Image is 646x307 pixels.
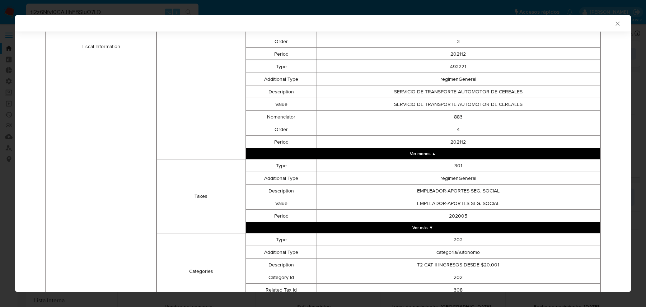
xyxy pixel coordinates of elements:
[317,233,600,246] td: 202
[317,111,600,123] td: 883
[246,60,317,73] td: Type
[317,35,600,48] td: 3
[317,185,600,197] td: EMPLEADOR-APORTES SEG. SOCIAL
[15,15,631,292] div: closure-recommendation-modal
[246,148,600,159] button: Collapse array
[246,271,317,284] td: Category Id
[246,98,317,111] td: Value
[317,284,600,296] td: 308
[246,210,317,222] td: Period
[246,246,317,259] td: Additional Type
[246,197,317,210] td: Value
[246,85,317,98] td: Description
[317,246,600,259] td: categoriaAutonomo
[246,185,317,197] td: Description
[317,60,600,73] td: 492221
[317,85,600,98] td: SERVICIO DE TRANSPORTE AUTOMOTOR DE CEREALES
[246,48,317,60] td: Period
[157,159,245,233] td: Taxes
[317,159,600,172] td: 301
[246,35,317,48] td: Order
[246,123,317,136] td: Order
[246,73,317,85] td: Additional Type
[246,111,317,123] td: Nomenclator
[317,48,600,60] td: 202112
[246,259,317,271] td: Description
[317,136,600,148] td: 202112
[246,136,317,148] td: Period
[614,20,621,27] button: Cerrar ventana
[317,197,600,210] td: EMPLEADOR-APORTES SEG. SOCIAL
[317,98,600,111] td: SERVICIO DE TRANSPORTE AUTOMOTOR DE CEREALES
[317,123,600,136] td: 4
[317,259,600,271] td: T2 CAT II INGRESOS DESDE $20.001
[317,210,600,222] td: 202005
[317,172,600,185] td: regimenGeneral
[246,284,317,296] td: Related Tax Id
[246,233,317,246] td: Type
[246,172,317,185] td: Additional Type
[317,271,600,284] td: 202
[246,222,600,233] button: Expand array
[246,159,317,172] td: Type
[317,73,600,85] td: regimenGeneral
